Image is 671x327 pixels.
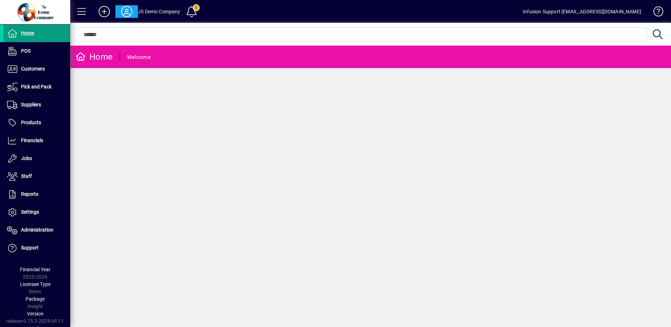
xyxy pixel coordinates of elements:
[26,296,45,302] span: Package
[75,51,113,62] div: Home
[4,78,70,96] a: Pick and Pack
[21,30,34,36] span: Home
[4,221,70,239] a: Administration
[20,267,51,272] span: Financial Year
[27,311,44,316] span: Version
[4,239,70,257] a: Support
[21,191,38,197] span: Reports
[21,84,52,89] span: Pick and Pack
[20,281,51,287] span: Licensee Type
[21,102,41,107] span: Suppliers
[4,96,70,114] a: Suppliers
[648,1,662,24] a: Knowledge Base
[21,227,53,233] span: Administration
[21,173,32,179] span: Staff
[4,203,70,221] a: Settings
[138,6,180,17] div: JS Demo Company
[21,120,41,125] span: Products
[21,155,32,161] span: Jobs
[21,66,45,72] span: Customers
[21,138,43,143] span: Financials
[21,48,31,54] span: POS
[93,5,115,18] button: Add
[21,245,39,251] span: Support
[4,114,70,132] a: Products
[115,5,138,18] button: Profile
[4,186,70,203] a: Reports
[4,132,70,149] a: Financials
[21,209,39,215] span: Settings
[4,60,70,78] a: Customers
[4,150,70,167] a: Jobs
[4,168,70,185] a: Staff
[4,42,70,60] a: POS
[523,6,641,17] div: Infusion Support [EMAIL_ADDRESS][DOMAIN_NAME]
